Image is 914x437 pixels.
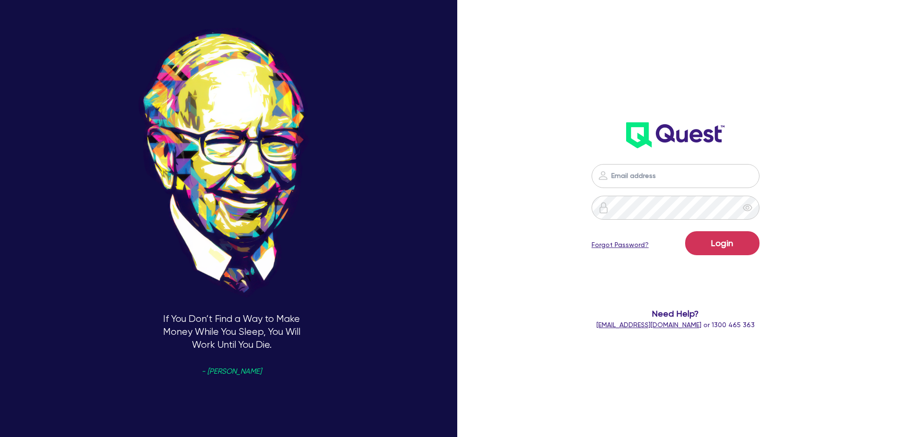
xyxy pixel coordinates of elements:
a: [EMAIL_ADDRESS][DOMAIN_NAME] [596,321,701,329]
img: icon-password [598,202,609,213]
span: Need Help? [553,307,798,320]
span: eye [743,203,752,213]
span: - [PERSON_NAME] [202,368,261,375]
input: Email address [592,164,760,188]
img: wH2k97JdezQIQAAAABJRU5ErkJggg== [626,122,724,148]
button: Login [685,231,760,255]
img: icon-password [597,170,609,181]
a: Forgot Password? [592,240,649,250]
span: or 1300 465 363 [596,321,755,329]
